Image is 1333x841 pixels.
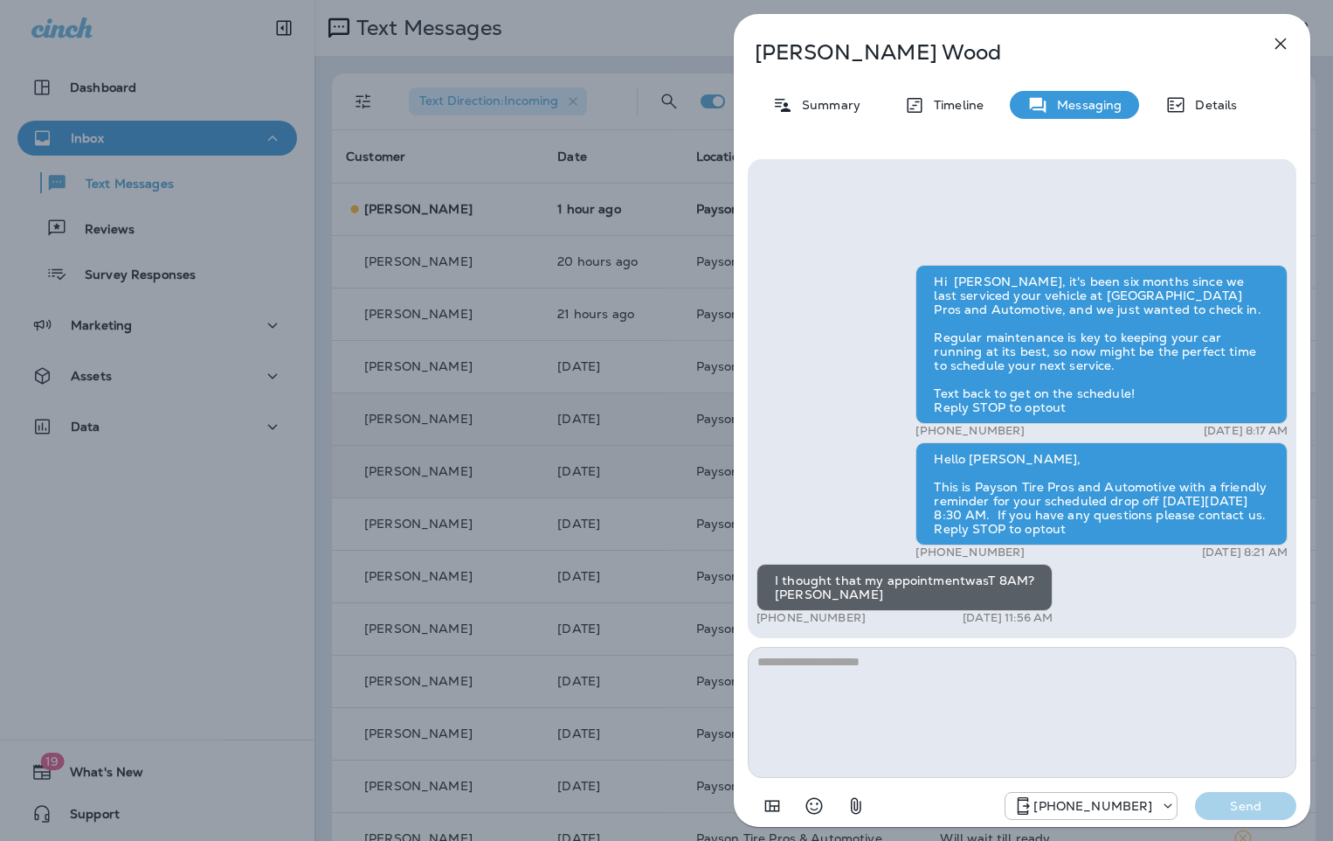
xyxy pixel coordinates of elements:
div: +1 (928) 260-4498 [1005,796,1177,817]
p: [PHONE_NUMBER] [1033,799,1152,813]
p: Timeline [925,98,984,112]
p: Details [1186,98,1237,112]
p: [PHONE_NUMBER] [756,611,866,625]
div: Hi [PERSON_NAME], it's been six months since we last serviced your vehicle at [GEOGRAPHIC_DATA] P... [915,265,1288,424]
p: [PHONE_NUMBER] [915,424,1025,438]
p: [DATE] 11:56 AM [963,611,1053,625]
button: Select an emoji [797,789,832,824]
p: [PERSON_NAME] Wood [755,40,1232,65]
button: Add in a premade template [755,789,790,824]
p: Summary [793,98,860,112]
div: I thought that my appointmentwasT 8AM? [PERSON_NAME] [756,564,1053,611]
p: [PHONE_NUMBER] [915,546,1025,560]
p: Messaging [1048,98,1122,112]
div: Hello [PERSON_NAME], This is Payson Tire Pros and Automotive with a friendly reminder for your sc... [915,442,1288,546]
p: [DATE] 8:21 AM [1202,546,1288,560]
p: [DATE] 8:17 AM [1204,424,1288,438]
